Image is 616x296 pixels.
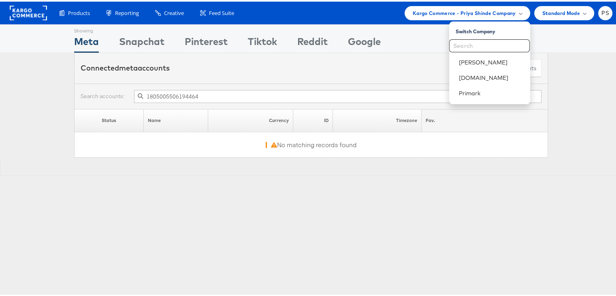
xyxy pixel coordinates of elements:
span: Creative [164,8,184,15]
span: PS [601,9,609,14]
th: Status [75,107,144,131]
a: [DOMAIN_NAME] [459,72,524,80]
th: ID [293,107,333,131]
span: meta [119,62,138,71]
input: Filter [134,88,541,101]
span: Standard Mode [542,7,580,16]
a: Primark [459,88,524,96]
span: Products [68,8,90,15]
div: Pinterest [185,33,228,51]
div: Switch Company [456,23,530,33]
div: Snapchat [119,33,164,51]
span: Kargo Commerce - Priya Shinde Company [413,7,516,16]
a: [PERSON_NAME] [459,57,524,65]
span: Reporting [115,8,139,15]
div: Meta [74,33,99,51]
th: Timezone [333,107,422,131]
th: Currency [208,107,293,131]
td: No matching records found [75,131,548,156]
div: Google [348,33,381,51]
span: Feed Suite [209,8,234,15]
div: Tiktok [248,33,277,51]
input: Search [449,38,530,51]
div: Reddit [297,33,328,51]
div: Connected accounts [81,61,170,72]
th: Name [143,107,208,131]
div: Showing [74,23,99,33]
